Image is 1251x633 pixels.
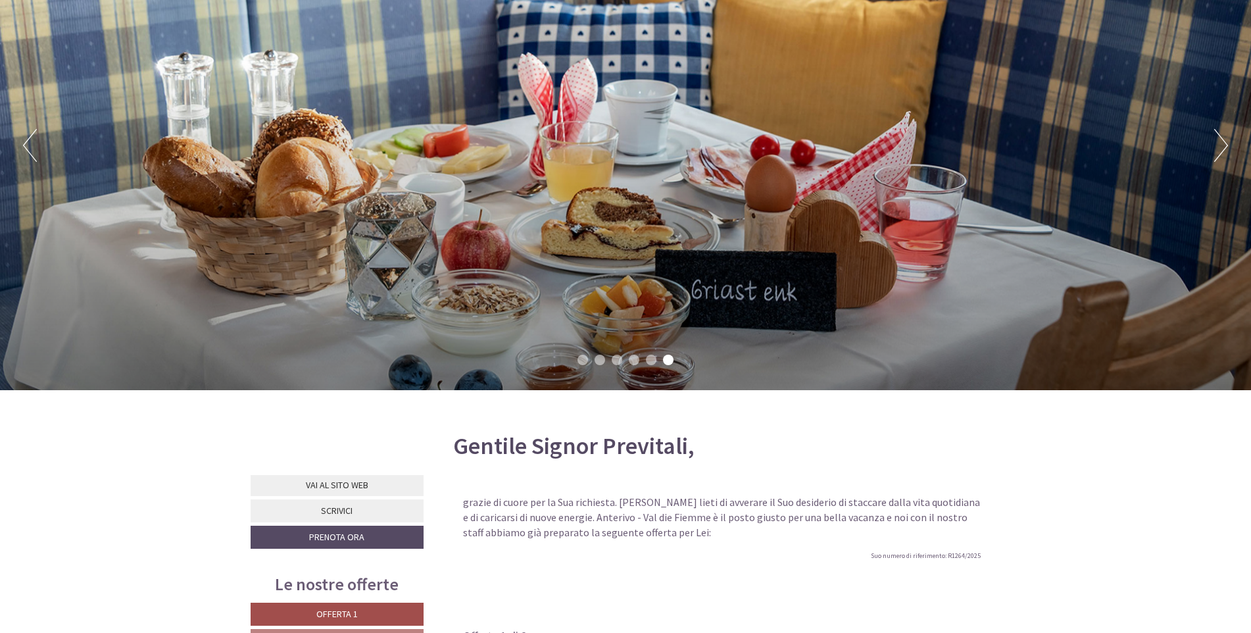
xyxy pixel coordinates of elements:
a: Prenota ora [251,526,424,549]
span: Offerta 1 [316,608,358,620]
div: domenica [226,10,291,32]
small: 20:48 [20,64,193,73]
div: Buon giorno, come possiamo aiutarla? [10,36,200,76]
span: Suo numero di riferimento: R1264/2025 [871,551,981,560]
button: Previous [23,129,37,162]
a: Scrivici [251,499,424,522]
button: Next [1214,129,1228,162]
div: Naturhotel Waldheim [20,38,193,49]
div: Le nostre offerte [251,572,424,596]
p: grazie di cuore per la Sua richiesta. [PERSON_NAME] lieti di avverare il Suo desiderio di staccar... [463,495,981,540]
h1: Gentile Signor Previtali, [453,433,695,459]
a: Vai al sito web [251,475,424,496]
button: Invia [457,347,517,370]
